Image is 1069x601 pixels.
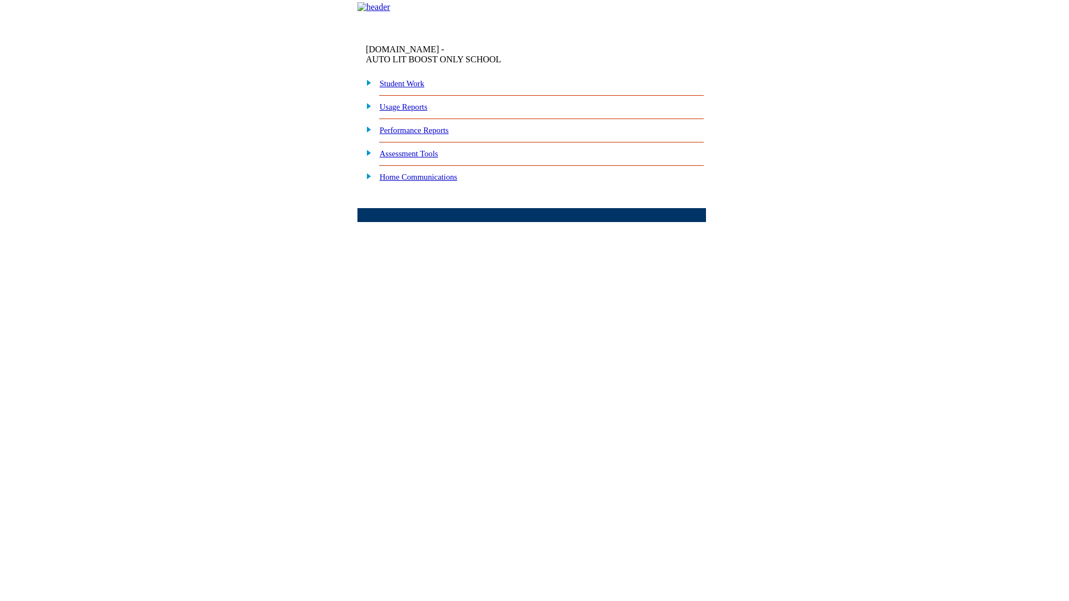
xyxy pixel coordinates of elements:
[360,77,372,87] img: plus.gif
[357,2,390,12] img: header
[360,101,372,111] img: plus.gif
[380,126,449,135] a: Performance Reports
[380,79,424,88] a: Student Work
[360,171,372,181] img: plus.gif
[360,147,372,157] img: plus.gif
[366,55,501,64] nobr: AUTO LIT BOOST ONLY SCHOOL
[380,102,428,111] a: Usage Reports
[360,124,372,134] img: plus.gif
[366,45,571,65] td: [DOMAIN_NAME] -
[380,149,438,158] a: Assessment Tools
[380,173,458,181] a: Home Communications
